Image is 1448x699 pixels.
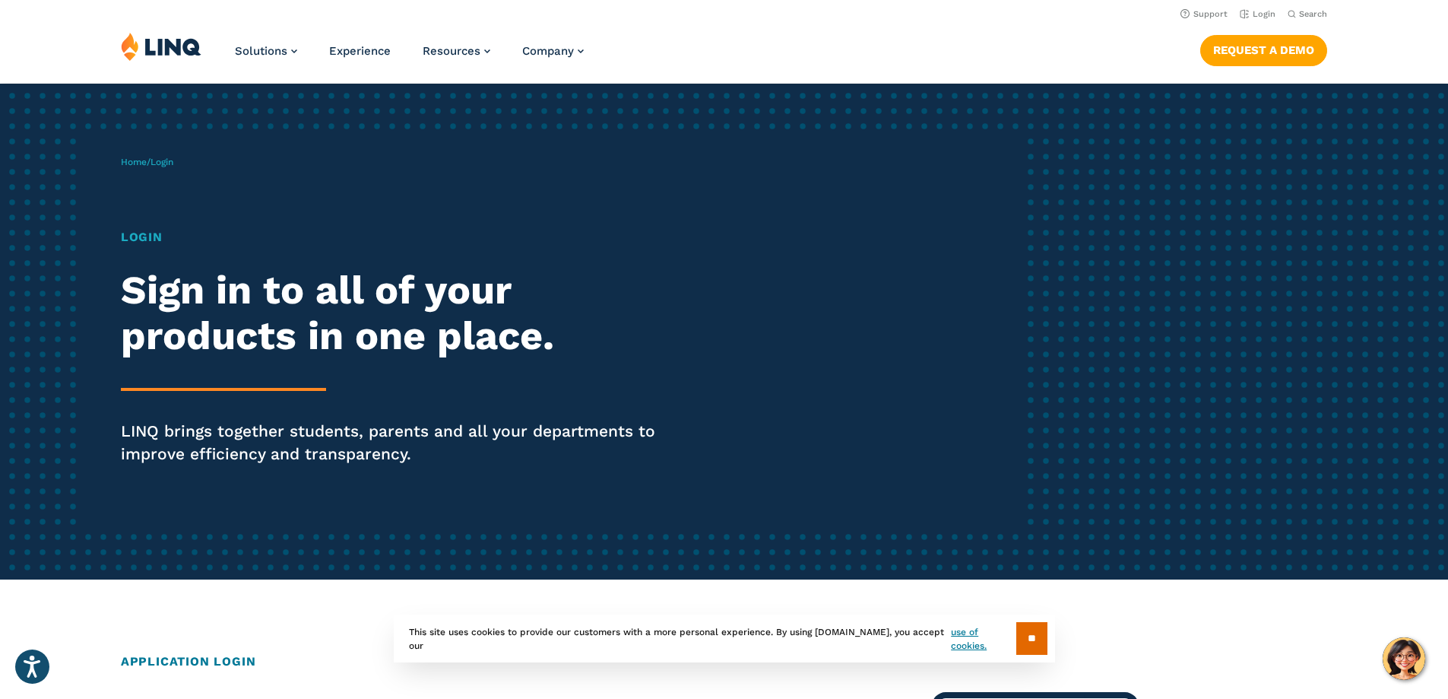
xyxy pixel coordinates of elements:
h2: Sign in to all of your products in one place. [121,268,679,359]
p: LINQ brings together students, parents and all your departments to improve efficiency and transpa... [121,420,679,465]
a: Resources [423,44,490,58]
a: Experience [329,44,391,58]
span: Company [522,44,574,58]
span: Solutions [235,44,287,58]
span: / [121,157,173,167]
nav: Button Navigation [1200,32,1327,65]
a: Home [121,157,147,167]
div: This site uses cookies to provide our customers with a more personal experience. By using [DOMAIN... [394,615,1055,662]
span: Resources [423,44,480,58]
button: Hello, have a question? Let’s chat. [1383,637,1425,680]
a: Request a Demo [1200,35,1327,65]
img: LINQ | K‑12 Software [121,32,201,61]
button: Open Search Bar [1288,8,1327,20]
h1: Login [121,228,679,246]
span: Search [1299,9,1327,19]
nav: Primary Navigation [235,32,584,82]
span: Login [151,157,173,167]
a: Login [1240,9,1275,19]
a: Support [1180,9,1228,19]
a: use of cookies. [951,625,1016,653]
a: Solutions [235,44,297,58]
a: Company [522,44,584,58]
